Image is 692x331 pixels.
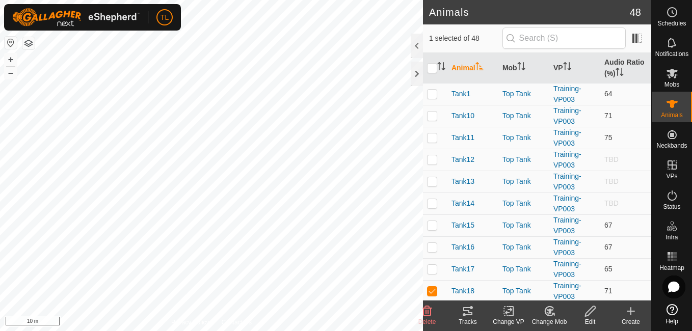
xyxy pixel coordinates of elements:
h2: Animals [429,6,630,18]
a: Training-VP003 [553,194,581,213]
span: TL [161,12,169,23]
a: Training-VP003 [553,172,581,191]
button: – [5,67,17,79]
span: Tank17 [451,264,474,274]
span: Tank13 [451,176,474,187]
div: Top Tank [502,264,545,274]
span: Schedules [657,20,686,26]
a: Contact Us [222,318,252,327]
span: 64 [604,90,613,98]
p-sorticon: Activate to sort [616,69,624,77]
div: Top Tank [502,198,545,209]
span: TBD [604,155,619,163]
span: VPs [666,173,677,179]
a: Training-VP003 [553,85,581,103]
span: Heatmap [659,265,684,271]
span: 75 [604,133,613,142]
span: Tank10 [451,111,474,121]
a: Training-VP003 [553,106,581,125]
span: Tank1 [451,89,470,99]
span: Neckbands [656,143,687,149]
div: Create [610,317,651,326]
div: Top Tank [502,89,545,99]
span: TBD [604,177,619,185]
span: 48 [630,5,641,20]
button: + [5,53,17,66]
button: Reset Map [5,37,17,49]
a: Training-VP003 [553,282,581,300]
span: 71 [604,112,613,120]
span: Tank11 [451,132,474,143]
span: TBD [604,199,619,207]
div: Top Tank [502,154,545,165]
div: Top Tank [502,111,545,121]
span: 65 [604,265,613,273]
span: Help [666,318,678,324]
p-sorticon: Activate to sort [563,64,571,72]
div: Tracks [447,317,488,326]
span: Animals [661,112,683,118]
th: VP [549,53,600,84]
input: Search (S) [502,27,626,49]
p-sorticon: Activate to sort [437,64,445,72]
span: 71 [604,287,613,295]
span: Status [663,204,680,210]
div: Top Tank [502,220,545,231]
div: Top Tank [502,132,545,143]
a: Help [652,300,692,328]
p-sorticon: Activate to sort [517,64,525,72]
div: Edit [570,317,610,326]
div: Change Mob [529,317,570,326]
button: Map Layers [22,37,35,49]
span: Delete [418,318,436,325]
th: Audio Ratio (%) [600,53,651,84]
span: Tank14 [451,198,474,209]
span: 67 [604,243,613,251]
span: Tank12 [451,154,474,165]
span: Tank15 [451,220,474,231]
div: Change VP [488,317,529,326]
span: 67 [604,221,613,229]
a: Training-VP003 [553,128,581,147]
span: 1 selected of 48 [429,33,502,44]
th: Mob [498,53,549,84]
a: Training-VP003 [553,150,581,169]
img: Gallagher Logo [12,8,140,26]
a: Training-VP003 [553,238,581,257]
span: Notifications [655,51,688,57]
th: Animal [447,53,498,84]
div: Top Tank [502,176,545,187]
span: Mobs [664,81,679,88]
span: Tank18 [451,286,474,296]
div: Top Tank [502,286,545,296]
span: Infra [666,234,678,240]
span: Tank16 [451,242,474,253]
div: Top Tank [502,242,545,253]
a: Privacy Policy [171,318,209,327]
p-sorticon: Activate to sort [475,64,484,72]
a: Training-VP003 [553,216,581,235]
a: Training-VP003 [553,260,581,279]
